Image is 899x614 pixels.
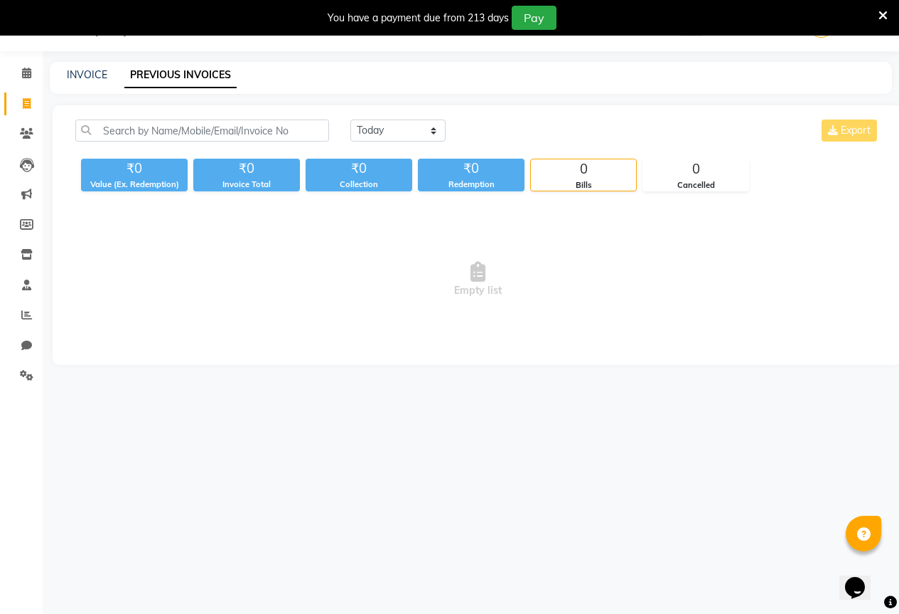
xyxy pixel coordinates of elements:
[418,179,524,191] div: Redemption
[643,179,748,191] div: Cancelled
[193,179,300,191] div: Invoice Total
[512,6,556,30] button: Pay
[193,159,300,179] div: ₹0
[75,208,880,351] span: Empty list
[306,159,412,179] div: ₹0
[81,159,188,179] div: ₹0
[306,179,412,191] div: Collection
[531,179,636,191] div: Bills
[67,68,107,81] a: INVOICE
[75,120,329,142] input: Search by Name/Mobile/Email/Invoice No
[418,159,524,179] div: ₹0
[839,557,885,600] iframe: chat widget
[643,159,748,179] div: 0
[531,159,636,179] div: 0
[328,11,509,26] div: You have a payment due from 213 days
[81,179,188,191] div: Value (Ex. Redemption)
[124,63,237,88] a: PREVIOUS INVOICES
